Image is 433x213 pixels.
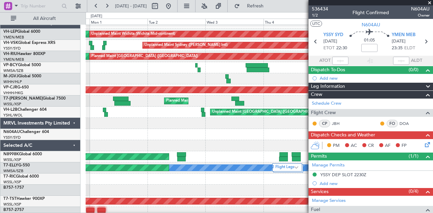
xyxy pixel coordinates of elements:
div: Wed 3 [205,19,263,25]
a: M-JGVJGlobal 5000 [3,74,41,78]
div: Flight Confirmed [352,9,389,16]
input: Trip Number [21,1,60,11]
span: PM [333,142,340,149]
span: Dispatch To-Dos [311,66,345,74]
span: VH-VSK [3,41,18,45]
div: Mon 1 [90,19,147,25]
span: 1/2 [312,12,328,18]
a: N8998KGlobal 6000 [3,152,42,156]
span: B757-1 [3,186,17,190]
span: (0/4) [409,188,418,195]
img: arrow-gray.svg [294,166,298,169]
a: B757-2757 [3,208,24,212]
div: CP [319,120,330,127]
span: T7-ELLY [3,163,18,167]
span: N604AU [411,5,430,12]
span: 22:30 [336,45,347,52]
a: WSSL/XSP [3,180,21,185]
span: 01:05 [364,37,375,44]
span: CR [368,142,374,149]
span: T7-[PERSON_NAME] [3,97,43,101]
a: N604AUChallenger 604 [3,130,49,134]
div: Planned Maint Dubai (Al Maktoum Intl) [166,96,233,106]
button: Refresh [231,1,272,11]
span: [DATE] [323,38,337,45]
span: N604AU [3,130,20,134]
a: VH-LEPGlobal 6000 [3,30,40,34]
a: WSSL/XSP [3,157,21,162]
span: Dispatch Checks and Weather [311,131,375,139]
span: N8998K [3,152,19,156]
a: T7-[PERSON_NAME]Global 7500 [3,97,66,101]
a: VP-CJRG-650 [3,85,29,89]
span: AC [351,142,357,149]
span: B757-2 [3,208,17,212]
a: Manage Permits [312,162,345,169]
span: [DATE] [392,38,406,45]
a: VH-L2BChallenger 604 [3,108,47,112]
span: YSSY SYD [323,32,343,38]
span: Flight Crew [311,109,336,117]
div: Tue 2 [147,19,205,25]
input: --:-- [332,57,348,65]
div: Unplanned Maint [GEOGRAPHIC_DATA] ([GEOGRAPHIC_DATA]) [212,107,323,117]
span: N604AU [362,21,380,28]
span: [DATE] - [DATE] [115,3,147,9]
div: Add new [320,75,430,81]
span: VP-BCY [3,63,18,67]
a: VHHH/HKG [3,90,23,96]
label: 2 Flight Legs [272,165,294,170]
a: T7-TSTHawker 900XP [3,197,45,201]
a: YSSY/SYD [3,46,21,51]
span: M-JGVJ [3,74,18,78]
a: YSSY/SYD [3,135,21,140]
a: YMEN/MEB [3,35,24,40]
div: Unplanned Maint Wichita (Wichita Mid-continent) [91,29,175,39]
div: [DATE] [91,14,102,19]
span: 23:35 [392,45,403,52]
a: T7-RICGlobal 6000 [3,175,39,179]
span: 536434 [312,5,328,12]
span: VH-RIU [3,52,17,56]
a: Schedule Crew [312,100,341,107]
a: Manage Services [312,197,346,204]
span: Services [311,188,328,196]
span: Owner [411,12,430,18]
a: JBH [332,121,347,127]
span: ELDT [404,45,415,52]
a: WSSL/XSP [3,102,21,107]
a: VH-RIUHawker 800XP [3,52,45,56]
a: WMSA/SZB [3,168,23,174]
span: Refresh [241,4,270,8]
span: T7-TST [3,197,17,201]
span: ATOT [319,57,331,64]
div: Planned Maint [GEOGRAPHIC_DATA] ([GEOGRAPHIC_DATA]) [91,51,198,61]
span: Leg Information [311,83,345,90]
span: T7-RIC [3,175,16,179]
span: VH-L2B [3,108,18,112]
span: (1/1) [409,153,418,160]
div: Add new [320,181,430,186]
span: VH-LEP [3,30,17,34]
a: WMSA/SZB [3,68,23,73]
a: VP-BCYGlobal 5000 [3,63,41,67]
span: AF [385,142,390,149]
span: (0/0) [409,66,418,73]
button: All Aircraft [7,13,73,24]
a: YMEN/MEB [3,57,24,62]
div: Thu 4 [264,19,321,25]
span: VP-CJR [3,85,17,89]
a: B757-1757 [3,186,24,190]
span: ALDT [411,57,422,64]
div: Unplanned Maint Sydney ([PERSON_NAME] Intl) [144,40,228,50]
a: DOA [400,121,415,127]
button: UTC [310,21,322,27]
a: T7-ELLYG-550 [3,163,30,167]
a: VH-VSKGlobal Express XRS [3,41,55,45]
div: FO [387,120,398,127]
a: WIHH/HLP [3,79,22,84]
span: Crew [311,91,322,99]
div: YSSY DEP SLOT 2230Z [320,172,366,178]
a: WSSL/XSP [3,202,21,207]
span: YMEN MEB [392,32,415,38]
